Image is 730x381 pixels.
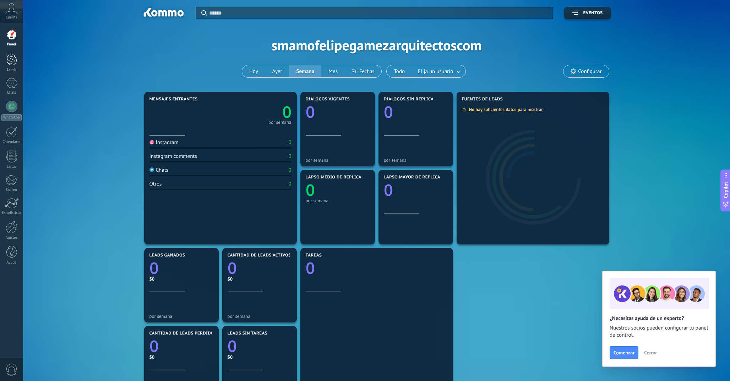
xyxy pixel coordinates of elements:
[149,354,213,360] div: $0
[1,42,22,47] div: Panel
[228,314,292,319] div: por semana
[1,211,22,215] div: Estadísticas
[149,276,213,282] div: $0
[149,139,179,146] div: Instagram
[614,350,634,355] span: Comenzar
[282,101,292,123] text: 0
[641,347,660,358] button: Cerrar
[306,158,370,163] div: por semana
[228,354,292,360] div: $0
[416,67,454,76] span: Elija un usuario
[228,253,291,258] span: Cantidad de leads activos
[564,7,611,19] button: Eventos
[306,257,315,279] text: 0
[149,153,197,160] div: Instagram comments
[220,101,292,123] a: 0
[1,114,22,121] div: WhatsApp
[228,335,237,357] text: 0
[1,140,22,144] div: Calendario
[384,158,448,163] div: por semana
[228,257,292,279] a: 0
[462,106,548,112] div: No hay suficientes datos para mostrar
[288,139,291,146] div: 0
[149,97,198,102] span: Mensajes entrantes
[387,65,412,77] button: Todo
[1,68,22,72] div: Leads
[384,175,440,180] span: Lapso mayor de réplica
[1,188,22,192] div: Correo
[149,140,154,144] img: Instagram
[288,153,291,160] div: 0
[384,97,434,102] span: Diálogos sin réplica
[578,68,601,74] span: Configurar
[289,65,321,77] button: Semana
[610,325,708,339] span: Nuestros socios pueden configurar tu panel de control.
[288,167,291,173] div: 0
[306,257,448,279] a: 0
[306,253,322,258] span: Tareas
[149,257,213,279] a: 0
[149,331,217,336] span: Cantidad de leads perdidos
[6,15,17,20] span: Cuenta
[242,65,265,77] button: Hoy
[306,198,370,203] div: por semana
[149,314,213,319] div: por semana
[384,101,393,123] text: 0
[288,181,291,187] div: 0
[1,236,22,240] div: Ajustes
[149,335,213,357] a: 0
[306,101,315,123] text: 0
[644,350,657,355] span: Cerrar
[228,276,292,282] div: $0
[583,11,603,16] span: Eventos
[345,65,381,77] button: Fechas
[306,97,350,102] span: Diálogos vigentes
[228,331,267,336] span: Leads sin tareas
[610,315,708,322] h2: ¿Necesitas ayuda de un experto?
[1,90,22,95] div: Chats
[228,257,237,279] text: 0
[306,175,362,180] span: Lapso medio de réplica
[149,167,154,172] img: Chats
[265,65,289,77] button: Ayer
[228,335,292,357] a: 0
[1,260,22,265] div: Ayuda
[462,97,503,102] span: Fuentes de leads
[149,257,159,279] text: 0
[1,165,22,169] div: Listas
[384,179,393,201] text: 0
[149,167,169,173] div: Chats
[149,253,185,258] span: Leads ganados
[321,65,345,77] button: Mes
[306,179,315,201] text: 0
[610,346,638,359] button: Comenzar
[149,335,159,357] text: 0
[722,182,729,198] span: Copilot
[268,121,292,124] div: por semana
[149,181,162,187] div: Otros
[412,65,465,77] button: Elija un usuario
